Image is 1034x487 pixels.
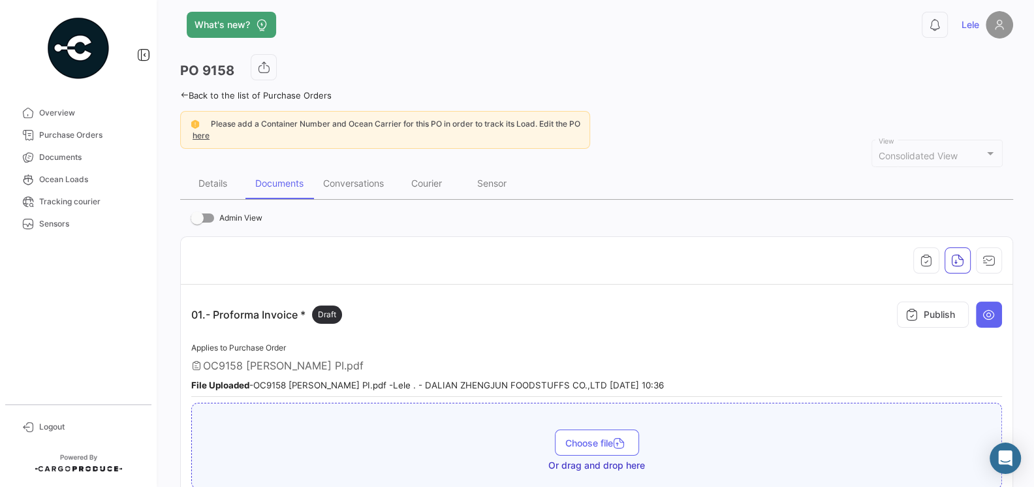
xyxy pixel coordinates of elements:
span: Purchase Orders [39,129,141,141]
span: Overview [39,107,141,119]
a: Back to the list of Purchase Orders [180,90,332,101]
span: Documents [39,151,141,163]
small: - OC9158 [PERSON_NAME] PI.pdf - Lele . - DALIAN ZHENGJUN FOODSTUFFS CO.,LTD [DATE] 10:36 [191,380,664,390]
div: Details [198,178,227,189]
div: Conversations [323,178,384,189]
button: What's new? [187,12,276,38]
img: powered-by.png [46,16,111,81]
p: 01.- Proforma Invoice * [191,306,342,324]
span: Choose file [565,437,629,448]
span: Ocean Loads [39,174,141,185]
a: Overview [10,102,146,124]
div: Abrir Intercom Messenger [990,443,1021,474]
span: Applies to Purchase Order [191,343,286,353]
a: Documents [10,146,146,168]
a: Purchase Orders [10,124,146,146]
span: Lele [962,18,979,31]
span: OC9158 [PERSON_NAME] PI.pdf [203,359,364,372]
span: Logout [39,421,141,433]
div: Documents [255,178,304,189]
h3: PO 9158 [180,61,234,80]
span: Tracking courier [39,196,141,208]
div: Courier [411,178,442,189]
a: Tracking courier [10,191,146,213]
span: Draft [318,309,336,321]
a: Sensors [10,213,146,235]
span: Admin View [219,210,262,226]
img: placeholder-user.png [986,11,1013,39]
button: Publish [897,302,969,328]
a: here [190,131,212,140]
b: File Uploaded [191,380,249,390]
span: Consolidated View [879,150,958,161]
span: Please add a Container Number and Ocean Carrier for this PO in order to track its Load. Edit the PO [211,119,580,129]
span: What's new? [195,18,250,31]
div: Sensor [477,178,507,189]
button: Choose file [555,430,639,456]
span: Or drag and drop here [548,459,645,472]
span: Sensors [39,218,141,230]
a: Ocean Loads [10,168,146,191]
